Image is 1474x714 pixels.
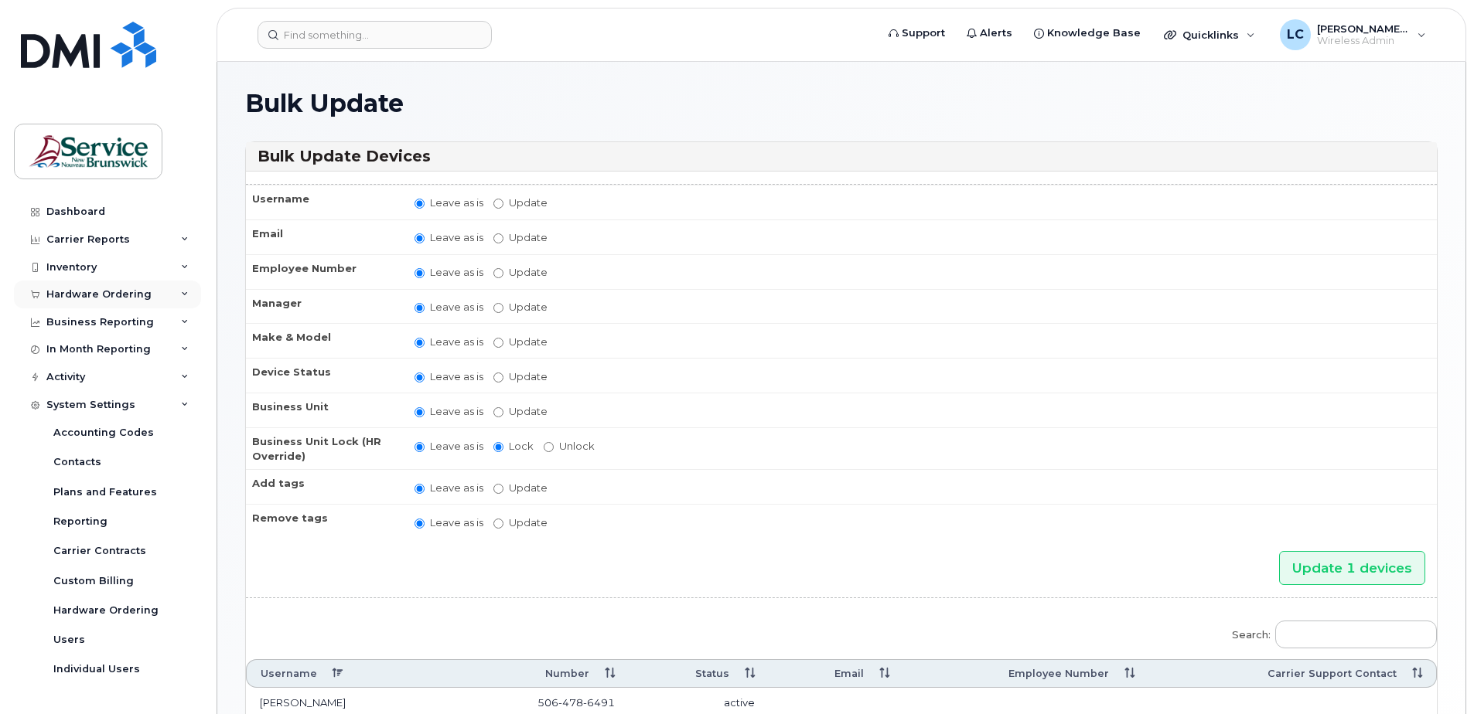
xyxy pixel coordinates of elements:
[246,254,401,289] th: Employee Number
[246,504,401,539] th: Remove tags
[493,303,503,313] input: Update
[493,195,548,210] label: Update
[415,195,483,210] label: Leave as is
[493,233,503,243] input: Update
[246,358,401,393] th: Device Status
[1222,610,1437,654] label: Search:
[493,300,548,314] label: Update
[415,481,483,495] label: Leave as is
[493,404,548,419] label: Update
[493,199,503,209] input: Update
[415,265,483,280] label: Leave as is
[415,338,425,348] input: Leave as is
[493,481,548,495] label: Update
[246,659,455,688] th: Username: activate to sort column descending
[558,696,583,709] span: 478
[246,393,401,427] th: Business Unit
[493,372,503,382] input: Update
[769,659,903,688] th: Email: activate to sort column ascending
[493,268,503,278] input: Update
[415,372,425,382] input: Leave as is
[246,219,401,254] th: Email
[544,439,595,454] label: Unlock
[246,323,401,358] th: Make & Model
[537,696,615,709] span: 506
[415,442,425,452] input: Leave as is
[245,90,1438,117] h1: Bulk Update
[493,230,548,245] label: Update
[493,369,548,384] label: Update
[544,442,554,452] input: Unlock
[1148,659,1437,688] th: Carrier Support Contact: activate to sort column ascending
[415,303,425,313] input: Leave as is
[1279,551,1425,586] input: Update 1 devices
[246,185,401,219] th: Username
[903,659,1148,688] th: Employee Number: activate to sort column ascending
[415,199,425,209] input: Leave as is
[493,338,503,348] input: Update
[493,515,548,530] label: Update
[1275,620,1437,648] input: Search:
[258,146,1425,167] h3: Bulk Update Devices
[493,439,534,454] label: Lock
[415,484,425,494] input: Leave as is
[493,265,548,280] label: Update
[415,233,425,243] input: Leave as is
[415,230,483,245] label: Leave as is
[246,427,401,469] th: Business Unit Lock (HR Override)
[415,439,483,454] label: Leave as is
[415,335,483,349] label: Leave as is
[583,696,615,709] span: 6491
[493,335,548,349] label: Update
[493,407,503,417] input: Update
[246,469,401,504] th: Add tags
[415,369,483,384] label: Leave as is
[415,515,483,530] label: Leave as is
[629,659,769,688] th: Status: activate to sort column ascending
[415,518,425,529] input: Leave as is
[493,518,503,529] input: Update
[455,659,629,688] th: Number: activate to sort column ascending
[415,268,425,278] input: Leave as is
[493,484,503,494] input: Update
[415,404,483,419] label: Leave as is
[415,300,483,314] label: Leave as is
[415,407,425,417] input: Leave as is
[246,289,401,324] th: Manager
[493,442,503,452] input: Lock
